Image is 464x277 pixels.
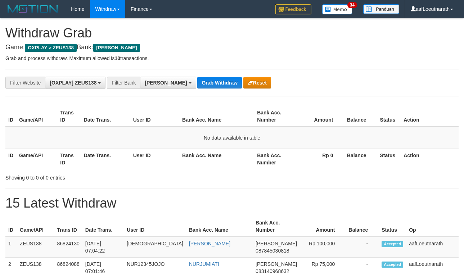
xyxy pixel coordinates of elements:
[140,77,196,89] button: [PERSON_NAME]
[377,106,401,127] th: Status
[379,216,406,237] th: Status
[82,237,124,258] td: [DATE] 07:04:22
[256,261,297,267] span: [PERSON_NAME]
[5,216,17,237] th: ID
[189,241,230,246] a: [PERSON_NAME]
[254,106,295,127] th: Bank Acc. Number
[54,237,82,258] td: 86824130
[16,106,57,127] th: Game/API
[401,149,459,169] th: Action
[347,2,357,8] span: 34
[5,44,459,51] h4: Game: Bank:
[295,106,344,127] th: Amount
[5,26,459,40] h1: Withdraw Grab
[17,216,54,237] th: Game/API
[25,44,77,52] span: OXPLAY > ZEUS138
[382,262,403,268] span: Accepted
[5,196,459,210] h1: 15 Latest Withdraw
[5,149,16,169] th: ID
[124,237,186,258] td: [DEMOGRAPHIC_DATA]
[5,237,17,258] td: 1
[179,149,254,169] th: Bank Acc. Name
[17,237,54,258] td: ZEUS138
[322,4,352,14] img: Button%20Memo.svg
[300,216,346,237] th: Amount
[124,216,186,237] th: User ID
[377,149,401,169] th: Status
[93,44,140,52] span: [PERSON_NAME]
[81,106,130,127] th: Date Trans.
[275,4,311,14] img: Feedback.jpg
[45,77,105,89] button: [OXPLAY] ZEUS138
[130,106,179,127] th: User ID
[5,171,188,181] div: Showing 0 to 0 of 0 entries
[107,77,140,89] div: Filter Bank
[5,4,60,14] img: MOTION_logo.png
[401,106,459,127] th: Action
[363,4,399,14] img: panduan.png
[16,149,57,169] th: Game/API
[254,149,295,169] th: Bank Acc. Number
[186,216,253,237] th: Bank Acc. Name
[57,106,81,127] th: Trans ID
[197,77,242,88] button: Grab Withdraw
[256,241,297,246] span: [PERSON_NAME]
[346,216,379,237] th: Balance
[114,55,120,61] strong: 10
[256,248,289,254] span: Copy 087845030818 to clipboard
[82,216,124,237] th: Date Trans.
[5,55,459,62] p: Grab and process withdraw. Maximum allowed is transactions.
[406,237,459,258] td: aafLoeutnarath
[57,149,81,169] th: Trans ID
[344,106,377,127] th: Balance
[295,149,344,169] th: Rp 0
[50,80,96,86] span: [OXPLAY] ZEUS138
[5,77,45,89] div: Filter Website
[145,80,187,86] span: [PERSON_NAME]
[344,149,377,169] th: Balance
[179,106,254,127] th: Bank Acc. Name
[300,237,346,258] td: Rp 100,000
[189,261,219,267] a: NURJUMIATI
[253,216,300,237] th: Bank Acc. Number
[406,216,459,237] th: Op
[346,237,379,258] td: -
[243,77,271,88] button: Reset
[81,149,130,169] th: Date Trans.
[54,216,82,237] th: Trans ID
[5,127,459,149] td: No data available in table
[5,106,16,127] th: ID
[256,268,289,274] span: Copy 083140968632 to clipboard
[382,241,403,247] span: Accepted
[130,149,179,169] th: User ID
